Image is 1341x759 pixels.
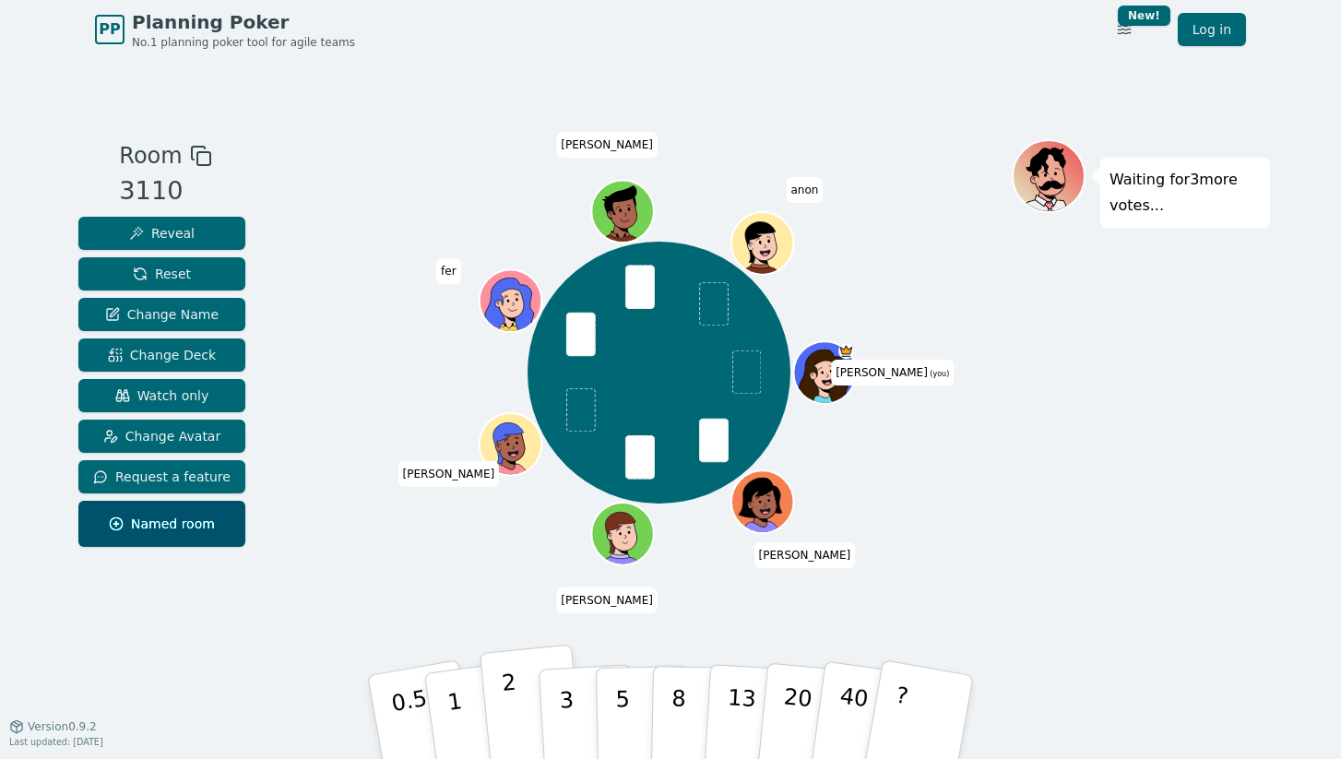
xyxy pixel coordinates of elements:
[78,338,245,372] button: Change Deck
[754,542,856,568] span: Click to change your name
[1108,13,1141,46] button: New!
[1118,6,1170,26] div: New!
[95,9,355,50] a: PPPlanning PokerNo.1 planning poker tool for agile teams
[105,305,219,324] span: Change Name
[132,35,355,50] span: No.1 planning poker tool for agile teams
[108,346,216,364] span: Change Deck
[78,257,245,291] button: Reset
[78,460,245,493] button: Request a feature
[78,217,245,250] button: Reveal
[115,386,209,405] span: Watch only
[1178,13,1246,46] a: Log in
[78,379,245,412] button: Watch only
[78,298,245,331] button: Change Name
[93,468,231,486] span: Request a feature
[831,360,954,385] span: Click to change your name
[132,9,355,35] span: Planning Poker
[9,719,97,734] button: Version0.9.2
[78,501,245,547] button: Named room
[28,719,97,734] span: Version 0.9.2
[133,265,191,283] span: Reset
[99,18,120,41] span: PP
[838,343,854,359] span: diana is the host
[1110,167,1261,219] p: Waiting for 3 more votes...
[119,172,211,210] div: 3110
[556,587,658,613] span: Click to change your name
[795,343,853,401] button: Click to change your avatar
[436,258,461,284] span: Click to change your name
[9,737,103,747] span: Last updated: [DATE]
[119,139,182,172] span: Room
[556,132,658,158] span: Click to change your name
[109,515,215,533] span: Named room
[103,427,221,445] span: Change Avatar
[78,420,245,453] button: Change Avatar
[398,461,500,487] span: Click to change your name
[928,370,949,378] span: (you)
[786,177,823,203] span: Click to change your name
[129,224,195,243] span: Reveal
